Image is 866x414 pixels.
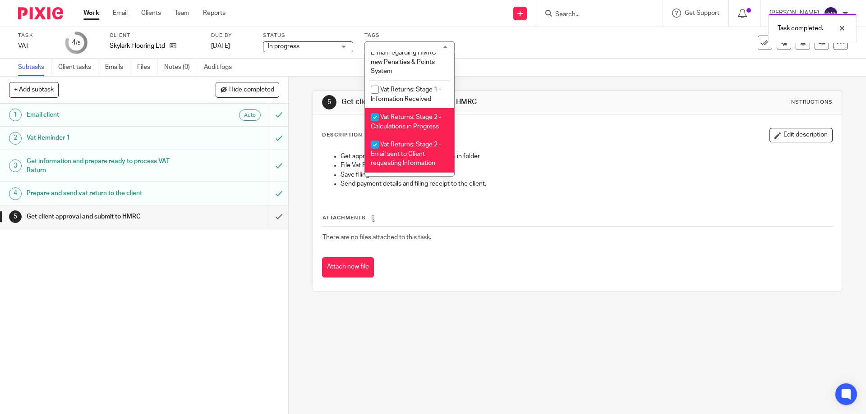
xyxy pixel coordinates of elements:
a: Team [175,9,189,18]
span: Attachments [322,215,366,220]
a: Audit logs [204,59,239,76]
span: Vat Returns: Stage 2 - Calculations in Progress [371,114,441,130]
img: svg%3E [824,6,838,21]
button: Hide completed [216,82,279,97]
div: 3 [9,159,22,172]
span: Hide completed [229,86,274,94]
div: Auto [239,109,261,121]
label: Tags [364,32,455,39]
p: Get approval by the client to file and save in folder [341,152,832,161]
h1: Get client approval and submit to HMRC [341,97,597,107]
a: Emails [105,59,130,76]
button: Edit description [769,128,833,142]
a: Files [137,59,157,76]
p: Skylark Flooring Ltd [110,41,165,50]
span: In progress [268,43,299,50]
h1: Prepare and send vat return to the client [27,187,183,200]
span: Vat Returns: Stage 1 - Information Received [371,86,441,102]
h1: Email client [27,108,183,122]
span: [DATE] [211,43,230,49]
h1: Get information and prepare ready to process VAT Raturn [27,155,183,177]
label: Task [18,32,54,39]
a: Client tasks [58,59,98,76]
div: 2 [9,132,22,145]
label: Status [263,32,353,39]
img: Pixie [18,7,63,19]
a: Subtasks [18,59,51,76]
a: Reports [203,9,226,18]
a: Email [113,9,128,18]
a: Work [83,9,99,18]
div: 5 [9,210,22,223]
button: + Add subtask [9,82,59,97]
a: Clients [141,9,161,18]
h1: Vat Reminder 1 [27,131,183,145]
p: Description [322,132,362,139]
div: 4 [9,187,22,200]
button: Attach new file [322,257,374,278]
div: VAT [18,41,54,50]
div: 1 [9,109,22,121]
label: Client [110,32,200,39]
span: There are no files attached to this task. [322,234,431,241]
p: File Vat Return [341,161,832,170]
div: Instructions [789,99,833,106]
small: /5 [76,41,81,45]
label: Due by [211,32,252,39]
a: Notes (0) [164,59,197,76]
div: 4 [72,37,81,48]
span: Vat Returns: Stage 2 - Email sent to Client requesting Information [371,141,441,166]
p: Save filing details in the client folder [341,170,832,179]
p: Task completed. [778,24,823,33]
h1: Get client approval and submit to HMRC [27,210,183,223]
p: Send payment details and filing receipt to the client. [341,179,832,188]
div: 5 [322,95,336,109]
